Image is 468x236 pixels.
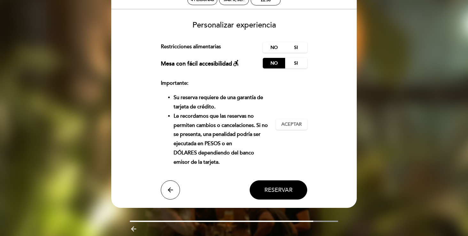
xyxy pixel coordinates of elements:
[192,20,276,30] span: Personalizar experiencia
[281,121,302,128] span: Aceptar
[263,58,285,68] label: No
[250,180,307,200] button: Reservar
[161,180,180,200] button: arrow_back
[161,80,188,86] strong: Importante:
[161,58,240,68] div: Mesa con fácil accesibilidad
[263,42,285,53] label: No
[232,59,240,67] i: accessible_forward
[161,42,263,53] div: Restricciones alimentarias
[285,42,307,53] label: Si
[167,186,174,194] i: arrow_back
[264,186,292,193] span: Reservar
[174,112,271,167] li: Le recordamos que las reservas no permiten cambios o cancelaciones. Si no se presenta, una penali...
[174,93,271,112] li: Su reserva requiere de una garantía de tarjeta de crédito.
[130,225,137,233] i: arrow_backward
[285,58,307,68] label: Si
[276,119,307,130] button: Aceptar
